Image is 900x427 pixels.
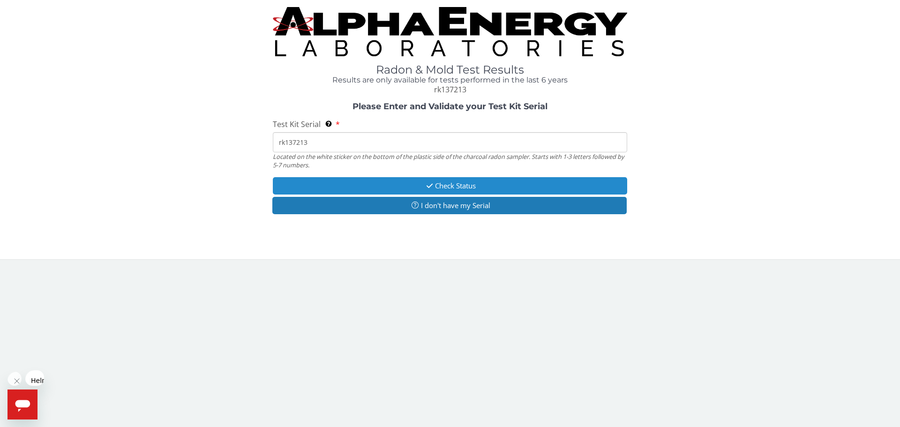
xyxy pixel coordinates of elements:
h4: Results are only available for tests performed in the last 6 years [273,76,627,84]
span: rk137213 [434,84,466,95]
button: Check Status [273,177,627,195]
span: Test Kit Serial [273,119,321,129]
strong: Please Enter and Validate your Test Kit Serial [352,101,547,112]
button: I don't have my Serial [272,197,627,214]
h1: Radon & Mold Test Results [273,64,627,76]
iframe: Close message [7,372,22,386]
span: Help [6,7,21,14]
div: Located on the white sticker on the bottom of the plastic side of the charcoal radon sampler. Sta... [273,152,627,170]
iframe: Message from company [25,370,44,386]
img: TightCrop.jpg [273,7,627,56]
iframe: Button to launch messaging window [7,390,37,420]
